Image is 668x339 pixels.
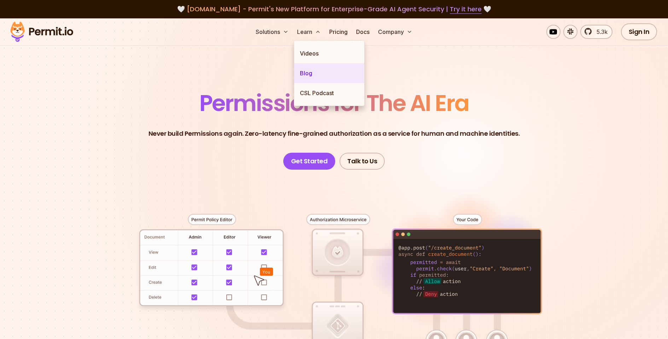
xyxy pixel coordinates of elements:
div: 🤍 🤍 [17,4,651,14]
button: Solutions [253,25,291,39]
img: Permit logo [7,20,76,44]
span: [DOMAIN_NAME] - Permit's New Platform for Enterprise-Grade AI Agent Security | [187,5,482,13]
button: Company [375,25,415,39]
a: Sign In [621,23,657,40]
a: 5.3k [580,25,612,39]
a: Videos [294,43,364,63]
p: Never build Permissions again. Zero-latency fine-grained authorization as a service for human and... [149,129,520,139]
a: Try it here [450,5,482,14]
span: Permissions for The AI Era [199,87,469,119]
a: CSL Podcast [294,83,364,103]
button: Learn [294,25,324,39]
a: Get Started [283,153,336,170]
a: Pricing [326,25,350,39]
a: Blog [294,63,364,83]
a: Talk to Us [339,153,385,170]
a: Docs [353,25,372,39]
span: 5.3k [592,28,608,36]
